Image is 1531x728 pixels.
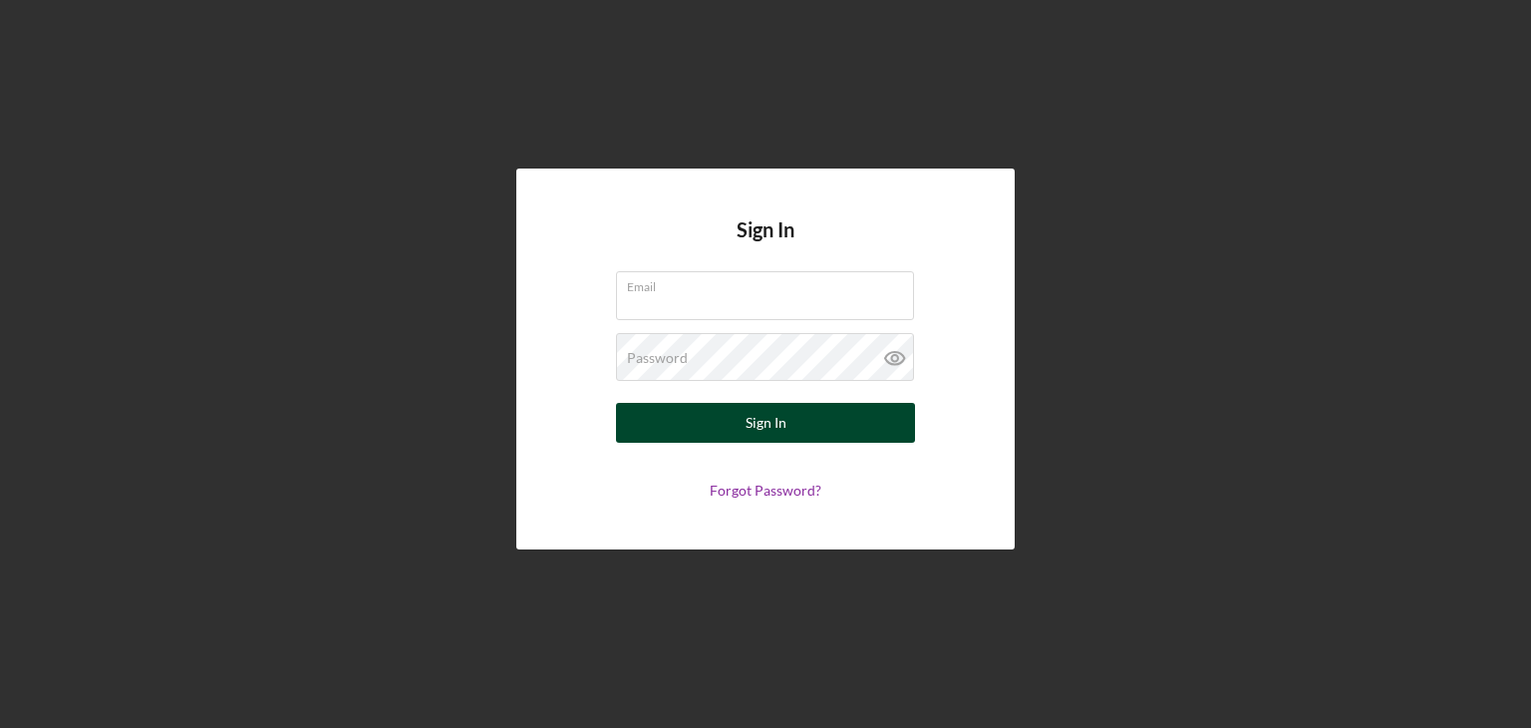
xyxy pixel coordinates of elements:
[746,403,786,443] div: Sign In
[616,403,915,443] button: Sign In
[737,218,794,271] h4: Sign In
[627,350,688,366] label: Password
[627,272,914,294] label: Email
[710,482,821,499] a: Forgot Password?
